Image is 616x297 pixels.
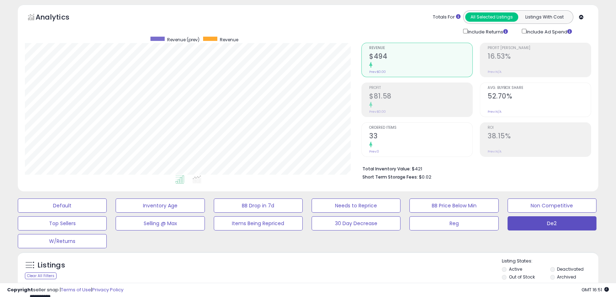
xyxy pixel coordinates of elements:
[36,12,83,24] h5: Analytics
[312,216,400,230] button: 30 Day Decrease
[488,86,591,90] span: Avg. Buybox Share
[488,110,501,114] small: Prev: N/A
[369,86,472,90] span: Profit
[369,149,379,154] small: Prev: 0
[433,14,461,21] div: Totals For
[465,12,518,22] button: All Selected Listings
[369,92,472,102] h2: $81.58
[488,46,591,50] span: Profit [PERSON_NAME]
[369,110,386,114] small: Prev: $0.00
[116,216,205,230] button: Selling @ Max
[92,286,123,293] a: Privacy Policy
[557,274,576,280] label: Archived
[362,166,411,172] b: Total Inventory Value:
[25,272,57,279] div: Clear All Filters
[516,27,583,36] div: Include Ad Spend
[7,286,33,293] strong: Copyright
[582,286,609,293] span: 2025-08-15 16:51 GMT
[18,234,107,248] button: W/Returns
[509,274,535,280] label: Out of Stock
[220,37,238,43] span: Revenue
[557,266,584,272] label: Deactivated
[38,260,65,270] h5: Listings
[116,198,205,213] button: Inventory Age
[167,37,200,43] span: Revenue (prev)
[518,12,571,22] button: Listings With Cost
[214,198,303,213] button: BB Drop in 7d
[509,266,522,272] label: Active
[18,198,107,213] button: Default
[61,286,91,293] a: Terms of Use
[488,52,591,62] h2: 16.53%
[362,174,418,180] b: Short Term Storage Fees:
[409,216,498,230] button: Reg
[419,174,431,180] span: $0.02
[369,126,472,130] span: Ordered Items
[369,70,386,74] small: Prev: $0.00
[312,198,400,213] button: Needs to Reprice
[508,198,596,213] button: Non Competitive
[458,27,516,36] div: Include Returns
[488,149,501,154] small: Prev: N/A
[409,198,498,213] button: BB Price Below Min
[7,287,123,293] div: seller snap | |
[362,164,586,173] li: $421
[214,216,303,230] button: Items Being Repriced
[369,132,472,142] h2: 33
[488,92,591,102] h2: 52.70%
[502,258,598,265] p: Listing States:
[18,216,107,230] button: Top Sellers
[369,46,472,50] span: Revenue
[369,52,472,62] h2: $494
[488,132,591,142] h2: 38.15%
[488,70,501,74] small: Prev: N/A
[488,126,591,130] span: ROI
[508,216,596,230] button: De2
